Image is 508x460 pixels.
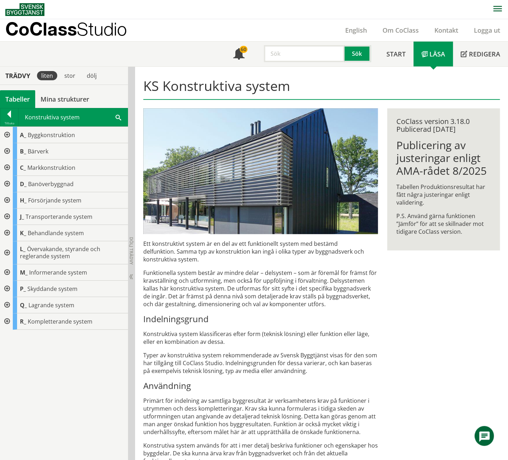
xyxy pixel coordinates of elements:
img: structural-solar-shading.jpg [143,108,378,234]
button: Sök [344,45,371,62]
span: Studio [77,18,127,39]
a: 60 [225,42,252,66]
div: liten [37,71,57,80]
span: Start [386,50,406,58]
div: CoClass version 3.18.0 Publicerad [DATE] [396,118,491,133]
div: stor [60,71,80,80]
span: L_ [20,245,26,253]
a: Logga ut [466,26,508,34]
span: K_ [20,229,26,237]
h3: Indelningsgrund [143,314,378,324]
span: Dölj trädvy [128,237,134,265]
p: Ett konstruktivt system är en del av ett funktionellt system med bestämd delfunktion. Samma typ a... [143,240,378,263]
span: Skyddande system [27,285,77,293]
a: Start [379,42,413,66]
a: Kontakt [427,26,466,34]
span: Banöverbyggnad [28,180,74,188]
span: Bärverk [28,147,48,155]
span: Informerande system [29,269,87,276]
a: CoClassStudio [5,19,142,41]
span: Kompletterande system [28,318,92,325]
span: P_ [20,285,26,293]
span: Behandlande system [28,229,84,237]
span: Försörjande system [28,196,81,204]
h3: Användning [143,380,378,391]
span: C_ [20,164,26,172]
span: Redigera [469,50,500,58]
p: Typer av konstruktiva system rekommenderade av Svensk Byggtjänst visas för den som har tillgång t... [143,351,378,375]
span: D_ [20,180,27,188]
h1: Publicering av justeringar enligt AMA-rådet 8/2025 [396,139,491,177]
span: A_ [20,131,26,139]
a: English [337,26,375,34]
img: Svensk Byggtjänst [5,3,44,16]
p: Funktionella system består av mindre delar – delsystem – som är föremål för främst för krav­ställ... [143,269,378,308]
span: Övervakande, styrande och reglerande system [20,245,100,260]
a: Om CoClass [375,26,427,34]
p: Konstruktiva system klassificeras efter form (teknisk lösning) eller funktion eller läge, eller e... [143,330,378,346]
input: Sök [264,45,344,62]
span: M_ [20,269,28,276]
a: Mina strukturer [35,90,95,108]
div: Konstruktiva system [18,108,128,126]
p: CoClass [5,25,127,33]
div: dölj [82,71,101,80]
h1: KS Konstruktiva system [143,78,500,100]
span: Byggkonstruktion [28,131,75,139]
span: R_ [20,318,26,325]
span: B_ [20,147,26,155]
span: Lagrande system [28,301,74,309]
span: Transporterande system [26,213,92,221]
span: J_ [20,213,24,221]
p: Tabellen Produktionsresultat har fått några justeringar enligt validering. [396,183,491,206]
span: Q_ [20,301,27,309]
span: Läsa [429,50,445,58]
p: P.S. Använd gärna funktionen ”Jämför” för att se skillnader mot tidigare CoClass version. [396,212,491,236]
p: Primärt för indelning av samtliga byggresultat är verksamhetens krav på funktioner i ut­rym­men o... [143,397,378,436]
div: Trädvy [1,72,34,80]
div: Tillbaka [0,120,18,126]
span: H_ [20,196,27,204]
span: Sök i tabellen [116,113,121,121]
div: 60 [240,46,247,53]
a: Läsa [413,42,453,66]
span: Notifikationer [233,49,245,60]
span: Markkonstruktion [27,164,75,172]
a: Redigera [453,42,508,66]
